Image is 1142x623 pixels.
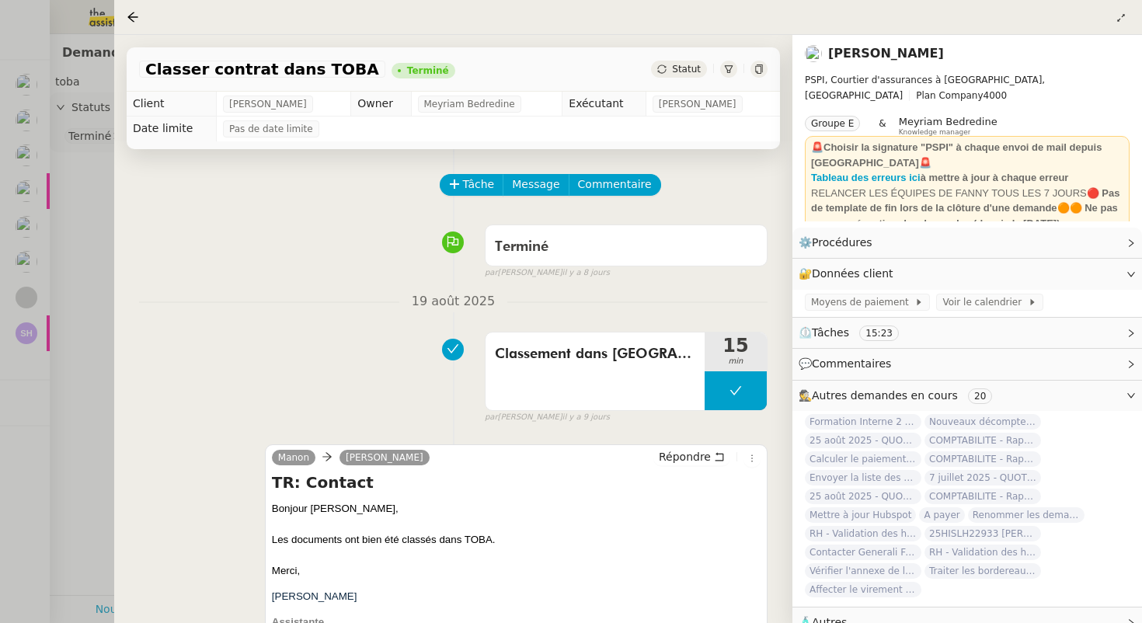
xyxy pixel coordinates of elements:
[399,291,507,312] span: 19 août 2025
[811,187,1119,229] strong: 🔴 Pas de template de fin lors de la clôture d'une demande🟠🟠 Ne pas accuser réception des demandes...
[792,349,1142,379] div: 💬Commentaires
[812,326,849,339] span: Tâches
[924,433,1041,448] span: COMPTABILITE - Rapprochement bancaire - [DATE]
[485,411,498,424] span: par
[924,451,1041,467] span: COMPTABILITE - Rapprochement bancaire - 18 août 2025
[792,381,1142,411] div: 🕵️Autres demandes en cours 20
[272,590,357,602] span: [PERSON_NAME]
[659,449,711,465] span: Répondre
[672,64,701,75] span: Statut
[924,470,1041,486] span: 7 juillet 2025 - QUOTIDIEN Gestion boite mail Accounting
[485,266,610,280] small: [PERSON_NAME]
[799,357,898,370] span: 💬
[503,174,569,196] button: Message
[828,46,944,61] a: [PERSON_NAME]
[653,448,730,465] button: Répondre
[127,92,217,117] td: Client
[805,470,921,486] span: Envoyer la liste des clients et assureurs
[659,96,736,112] span: [PERSON_NAME]
[968,388,992,404] nz-tag: 20
[805,451,921,467] span: Calculer le paiement de CHF 2,063.41
[495,343,695,366] span: Classement dans [GEOGRAPHIC_DATA]
[562,92,646,117] td: Exécutant
[272,472,761,493] h4: TR: Contact
[792,228,1142,258] div: ⚙️Procédures
[799,326,912,339] span: ⏲️
[805,116,860,131] nz-tag: Groupe E
[792,318,1142,348] div: ⏲️Tâches 15:23
[792,259,1142,289] div: 🔐Données client
[942,294,1027,310] span: Voir le calendrier
[440,174,504,196] button: Tâche
[805,75,1045,101] span: PSPI, Courtier d'assurances à [GEOGRAPHIC_DATA], [GEOGRAPHIC_DATA]
[424,96,515,112] span: Meyriam Bedredine
[351,92,411,117] td: Owner
[229,121,313,137] span: Pas de date limite
[705,355,767,368] span: min
[569,174,661,196] button: Commentaire
[562,266,610,280] span: il y a 8 jours
[924,545,1041,560] span: RH - Validation des heures employés PSPI - 28 juillet 2025
[799,234,879,252] span: ⚙️
[984,90,1008,101] span: 4000
[899,116,998,136] app-user-label: Knowledge manager
[879,116,886,136] span: &
[924,526,1041,541] span: 25HISLH22933 [PERSON_NAME] & 25HISLJ23032 [PERSON_NAME]
[924,414,1041,430] span: Nouveaux décomptes de commissions
[805,489,921,504] span: 25 août 2025 - QUOTIDIEN Gestion boite mail Accounting
[512,176,559,193] span: Message
[578,176,652,193] span: Commentaire
[916,90,983,101] span: Plan Company
[272,501,761,517] div: Bonjour [PERSON_NAME],
[272,451,315,465] a: Manon
[145,61,379,77] span: Classer contrat dans TOBA
[924,563,1041,579] span: Traiter les bordereaux de commission juillet 2025
[805,545,921,560] span: Contacter Generali France pour demande AU094424
[805,45,822,62] img: users%2Fa6PbEmLwvGXylUqKytRPpDpAx153%2Favatar%2Ffanny.png
[921,172,1069,183] strong: à mettre à jour à chaque erreur
[272,563,761,579] div: Merci,
[899,116,998,127] span: Meyriam Bedredine
[924,489,1041,504] span: COMPTABILITE - Rapprochement bancaire - 25 août 2025
[339,451,430,465] a: [PERSON_NAME]
[407,66,449,75] div: Terminé
[812,267,893,280] span: Données client
[229,96,307,112] span: [PERSON_NAME]
[811,141,1102,169] strong: 🚨Choisir la signature "PSPI" à chaque envoi de mail depuis [GEOGRAPHIC_DATA]🚨
[812,357,891,370] span: Commentaires
[805,582,921,597] span: Affecter le virement en attente
[485,266,498,280] span: par
[805,563,921,579] span: Vérifier l'annexe de la police d'assurance
[805,433,921,448] span: 25 août 2025 - QUOTIDIEN - OPAL - Gestion de la boîte mail OPAL
[272,532,761,548] div: Les documents ont bien été classés dans TOBA.
[127,117,217,141] td: Date limite
[811,294,914,310] span: Moyens de paiement
[562,411,610,424] span: il y a 9 jours
[919,507,964,523] span: A payer
[495,240,548,254] span: Terminé
[463,176,495,193] span: Tâche
[812,236,872,249] span: Procédures
[899,128,971,137] span: Knowledge manager
[805,414,921,430] span: Formation Interne 2 - [PERSON_NAME]
[812,389,958,402] span: Autres demandes en cours
[859,325,899,341] nz-tag: 15:23
[705,336,767,355] span: 15
[805,507,916,523] span: Mettre à jour Hubspot
[799,265,900,283] span: 🔐
[805,526,921,541] span: RH - Validation des heures employés PSPI - [DATE]
[799,389,998,402] span: 🕵️
[968,507,1085,523] span: Renommer les demandes selon les codes clients
[811,172,921,183] a: Tableau des erreurs ici
[811,186,1123,231] div: RELANCER LES ÉQUIPES DE FANNY TOUS LES 7 JOURS
[485,411,610,424] small: [PERSON_NAME]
